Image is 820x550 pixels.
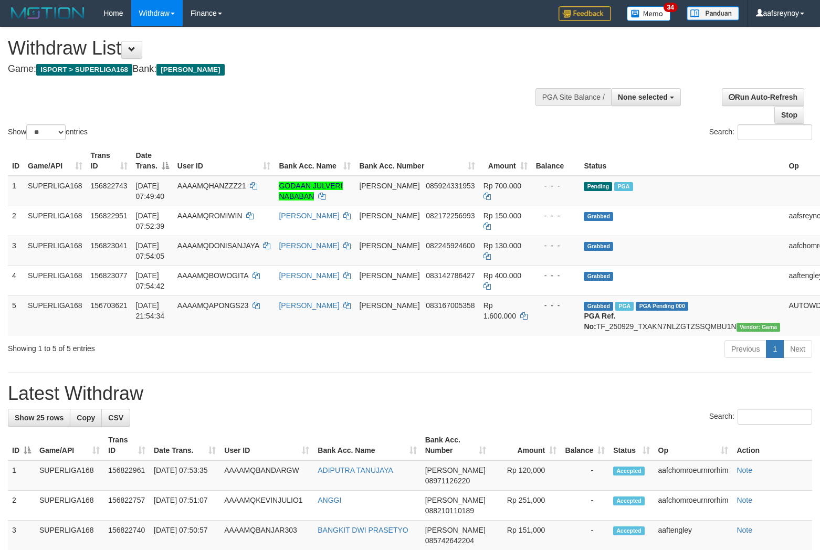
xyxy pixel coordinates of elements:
a: Run Auto-Refresh [722,88,804,106]
span: 156823041 [91,241,128,250]
th: Bank Acc. Number: activate to sort column ascending [355,146,479,176]
span: Pending [584,182,612,191]
span: Accepted [613,467,645,475]
span: [PERSON_NAME] [425,526,486,534]
a: Note [737,466,752,474]
img: Button%20Memo.svg [627,6,671,21]
span: Accepted [613,496,645,505]
div: - - - [536,300,576,311]
td: SUPERLIGA168 [24,266,87,295]
span: Marked by aafchhiseyha [615,302,634,311]
td: SUPERLIGA168 [35,460,104,491]
td: 4 [8,266,24,295]
button: None selected [611,88,681,106]
a: Note [737,526,752,534]
th: Op: activate to sort column ascending [654,430,733,460]
span: None selected [618,93,668,101]
span: AAAAMQHANZZZ21 [177,182,246,190]
td: AAAAMQBANDARGW [220,460,313,491]
td: 2 [8,206,24,236]
span: Marked by aafandaneth [614,182,633,191]
td: 5 [8,295,24,336]
a: ANGGI [318,496,341,504]
span: Grabbed [584,302,613,311]
a: 1 [766,340,784,358]
span: Grabbed [584,242,613,251]
a: Stop [774,106,804,124]
input: Search: [738,409,812,425]
select: Showentries [26,124,66,140]
span: [DATE] 07:52:39 [136,211,165,230]
span: Rp 150.000 [483,211,521,220]
span: Rp 1.600.000 [483,301,516,320]
td: SUPERLIGA168 [24,295,87,336]
label: Search: [709,124,812,140]
span: Rp 700.000 [483,182,521,190]
span: 156823077 [91,271,128,280]
div: - - - [536,210,576,221]
div: - - - [536,240,576,251]
td: Rp 251,000 [490,491,561,521]
span: [PERSON_NAME] [359,271,419,280]
a: Previous [724,340,766,358]
label: Search: [709,409,812,425]
td: 3 [8,236,24,266]
td: 156822961 [104,460,150,491]
span: Copy 08971126220 to clipboard [425,477,470,485]
a: [PERSON_NAME] [279,301,339,310]
span: Vendor URL: https://trx31.1velocity.biz [737,323,781,332]
span: [DATE] 07:54:42 [136,271,165,290]
td: - [561,460,609,491]
td: 156822757 [104,491,150,521]
span: 156822743 [91,182,128,190]
th: Date Trans.: activate to sort column descending [132,146,173,176]
a: Copy [70,409,102,427]
span: Copy 082245924600 to clipboard [426,241,475,250]
span: AAAAMQAPONGS23 [177,301,248,310]
div: Showing 1 to 5 of 5 entries [8,339,334,354]
td: 1 [8,460,35,491]
td: TF_250929_TXAKN7NLZGTZSSQMBU1N [580,295,784,336]
span: AAAAMQBOWOGITA [177,271,248,280]
span: Copy 085742642204 to clipboard [425,536,474,545]
a: Note [737,496,752,504]
img: MOTION_logo.png [8,5,88,21]
span: [PERSON_NAME] [425,496,486,504]
a: [PERSON_NAME] [279,211,339,220]
td: aafchomroeurnrorhim [654,491,733,521]
th: User ID: activate to sort column ascending [173,146,275,176]
th: Action [732,430,812,460]
th: Trans ID: activate to sort column ascending [104,430,150,460]
span: Accepted [613,526,645,535]
th: Status: activate to sort column ascending [609,430,654,460]
span: Copy 088210110189 to clipboard [425,506,474,515]
span: [PERSON_NAME] [359,211,419,220]
b: PGA Ref. No: [584,312,615,331]
span: Rp 130.000 [483,241,521,250]
td: [DATE] 07:53:35 [150,460,220,491]
div: - - - [536,270,576,281]
th: Bank Acc. Name: activate to sort column ascending [313,430,420,460]
td: Rp 120,000 [490,460,561,491]
span: 156822951 [91,211,128,220]
th: Game/API: activate to sort column ascending [35,430,104,460]
td: AAAAMQKEVINJULIO1 [220,491,313,521]
td: aafchomroeurnrorhim [654,460,733,491]
span: [DATE] 07:49:40 [136,182,165,200]
th: Date Trans.: activate to sort column ascending [150,430,220,460]
th: ID [8,146,24,176]
th: Game/API: activate to sort column ascending [24,146,87,176]
span: AAAAMQDONISANJAYA [177,241,259,250]
th: User ID: activate to sort column ascending [220,430,313,460]
span: 156703621 [91,301,128,310]
th: Bank Acc. Name: activate to sort column ascending [275,146,355,176]
th: Status [580,146,784,176]
a: Show 25 rows [8,409,70,427]
th: Amount: activate to sort column ascending [490,430,561,460]
div: - - - [536,181,576,191]
td: SUPERLIGA168 [24,176,87,206]
span: Copy 082172256993 to clipboard [426,211,475,220]
div: PGA Site Balance / [535,88,611,106]
span: Grabbed [584,272,613,281]
th: ID: activate to sort column descending [8,430,35,460]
